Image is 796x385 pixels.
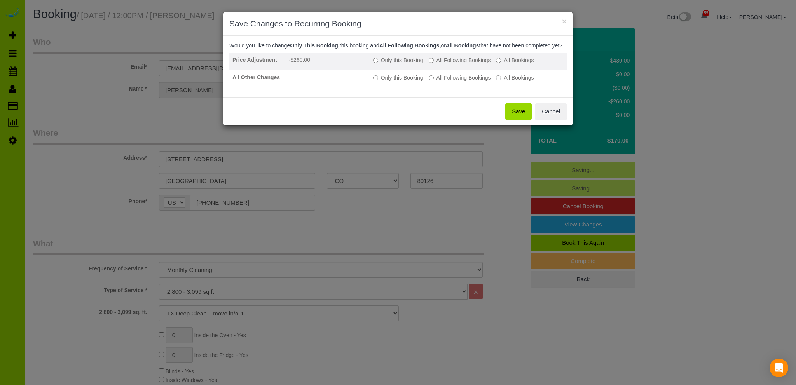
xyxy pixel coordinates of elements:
[373,58,378,63] input: Only this Booking
[429,58,434,63] input: All Following Bookings
[496,74,534,82] label: All bookings that have not been completed yet will be changed.
[373,56,423,64] label: All other bookings in the series will remain the same.
[373,74,423,82] label: All other bookings in the series will remain the same.
[232,74,280,80] strong: All Other Changes
[373,75,378,80] input: Only this Booking
[290,42,340,49] b: Only This Booking,
[289,56,367,64] li: -$260.00
[429,74,491,82] label: This and all the bookings after it will be changed.
[496,58,501,63] input: All Bookings
[496,75,501,80] input: All Bookings
[429,56,491,64] label: This and all the bookings after it will be changed.
[446,42,479,49] b: All Bookings
[232,57,277,63] strong: Price Adjustment
[562,17,567,25] button: ×
[229,18,567,30] h3: Save Changes to Recurring Booking
[770,359,788,377] div: Open Intercom Messenger
[379,42,441,49] b: All Following Bookings,
[505,103,532,120] button: Save
[496,56,534,64] label: All bookings that have not been completed yet will be changed.
[535,103,567,120] button: Cancel
[229,42,567,49] p: Would you like to change this booking and or that have not been completed yet?
[429,75,434,80] input: All Following Bookings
